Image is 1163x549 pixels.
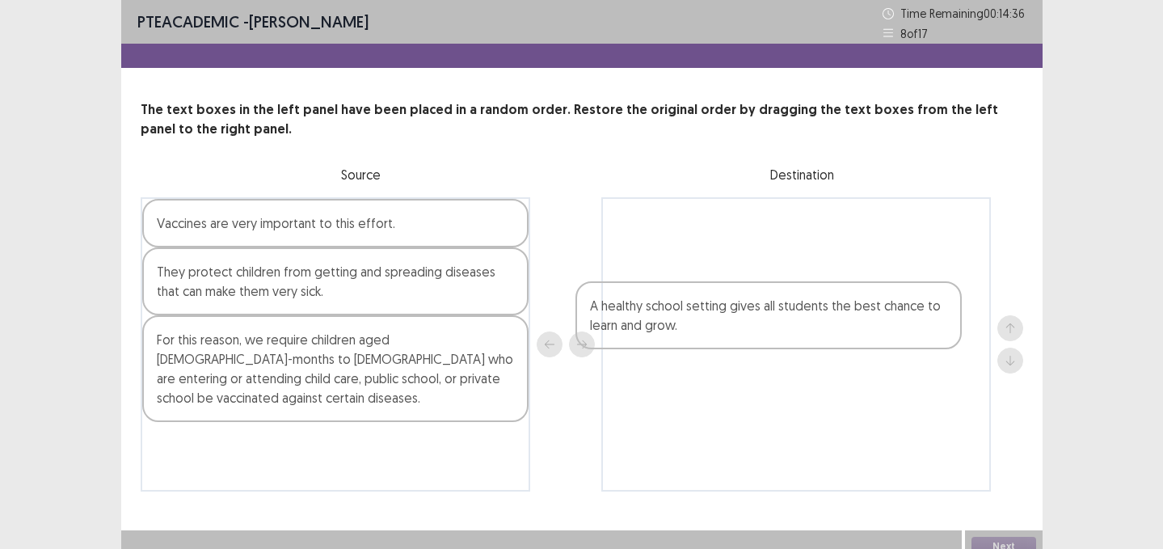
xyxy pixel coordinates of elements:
[900,25,928,42] p: 8 of 17
[141,100,1023,139] p: The text boxes in the left panel have been placed in a random order. Restore the original order b...
[582,165,1023,184] p: Destination
[141,165,582,184] p: Source
[900,5,1026,22] p: Time Remaining 00 : 14 : 36
[137,11,239,32] span: PTE academic
[137,10,369,34] p: - [PERSON_NAME]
